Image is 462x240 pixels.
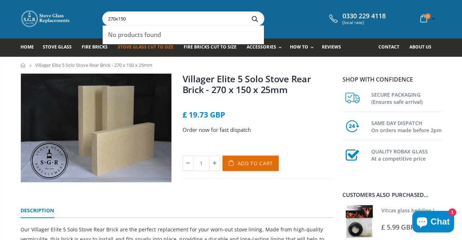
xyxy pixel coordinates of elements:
[21,204,54,218] a: Description
[118,38,179,57] a: Stove Glass Cut To Size
[103,12,345,26] input: Search your stove brand...
[290,38,317,57] a: How To
[409,38,437,57] a: About us
[378,38,405,57] a: Contact
[342,75,442,84] p: Shop with confidence
[327,12,386,25] a: 0330 229 4118 (local rate)
[183,73,311,96] a: Villager Elite 5 Solo Stove Rear Brick - 270 x 150 x 25mm
[425,13,431,19] span: 0
[223,156,279,171] button: Add to Cart
[381,223,414,231] span: £ 5.99 GBP
[247,12,263,26] button: Search
[118,44,174,50] span: Stove Glass Cut To Size
[43,38,77,57] a: Stove Glass
[342,12,386,20] span: 0330 229 4118
[184,44,237,50] span: Fire Bricks Cut To Size
[247,38,285,57] a: Accessories
[21,63,26,68] a: Home
[43,44,72,50] span: Stove Glass
[342,205,376,238] img: Vitcas stove glass bedding in tape
[342,20,386,25] span: (local rate)
[247,44,276,50] span: Accessories
[290,44,308,50] span: How To
[82,44,108,50] span: Fire Bricks
[184,38,242,57] a: Fire Bricks Cut To Size
[322,44,341,50] span: Reviews
[371,118,442,134] h3: SAME DAY DISPATCH On orders made before 2pm
[371,147,442,162] h3: QUALITY ROBAX GLASS At a competitive price
[410,211,456,234] inbox-online-store-chat: Shopify online store chat
[183,126,334,134] p: Order now for fast dispatch
[409,44,431,50] span: About us
[238,160,273,167] span: Add to Cart
[21,38,39,57] a: Home
[417,11,437,26] a: 0
[342,192,442,198] div: Customers also purchased...
[82,38,113,57] a: Fire Bricks
[35,62,152,68] span: Villager Elite 5 Solo Stove Rear Brick - 270 x 150 x 25mm
[21,44,34,50] span: Home
[322,38,346,57] a: Reviews
[371,90,442,106] h3: SECURE PACKAGING (Ensures safe arrival)
[21,74,171,183] img: 3_fire_bricks-2-min_c8201297-a176-4146-a1cb-4dc9e1333e07_800x_crop_center.jpg
[183,110,225,120] span: £ 19.73 GBP
[21,10,71,28] img: Stove Glass Replacement
[108,31,258,39] div: No products found
[378,44,399,50] span: Contact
